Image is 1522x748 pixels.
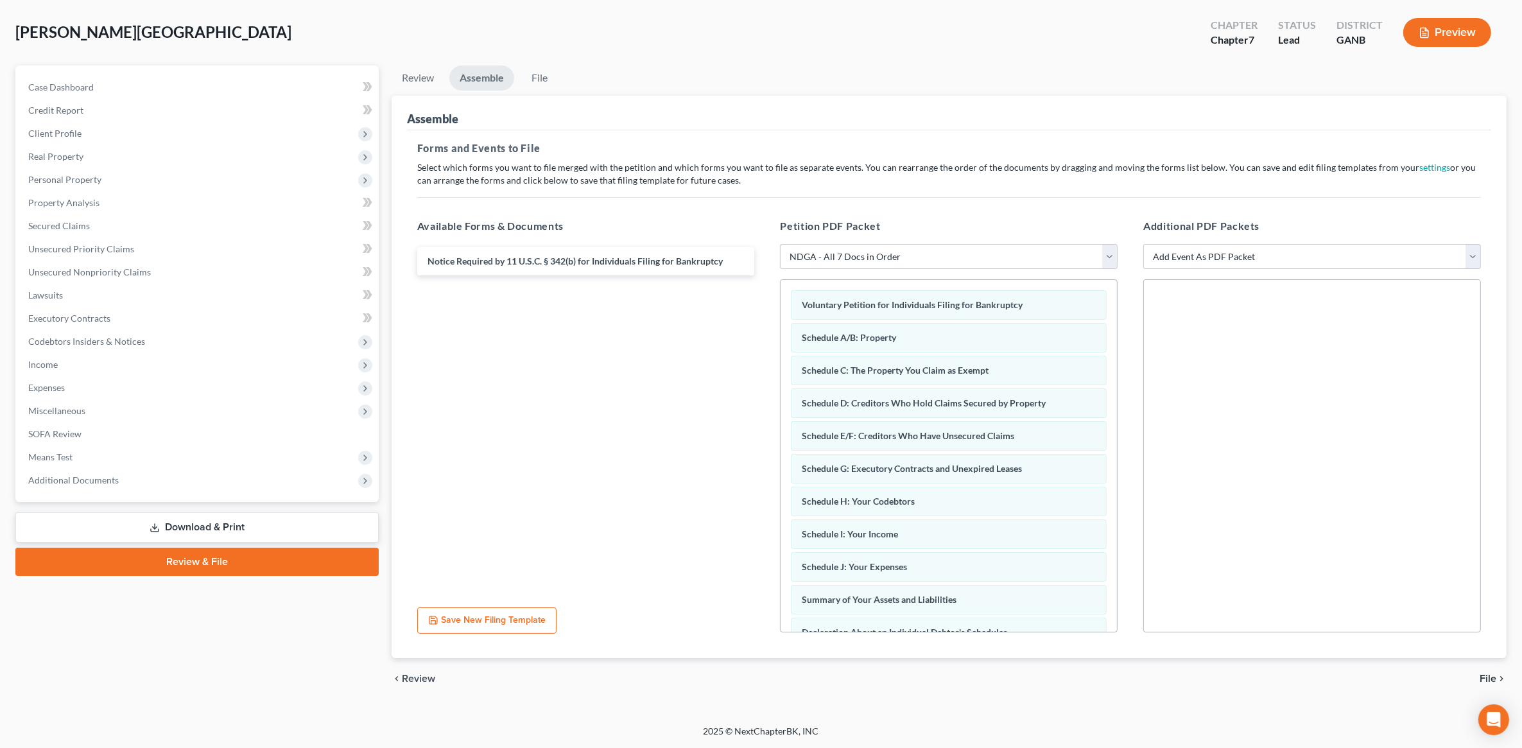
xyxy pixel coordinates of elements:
[802,365,989,376] span: Schedule C: The Property You Claim as Exempt
[18,99,379,122] a: Credit Report
[449,65,514,91] a: Assemble
[28,197,99,208] span: Property Analysis
[28,266,151,277] span: Unsecured Nonpriority Claims
[18,307,379,330] a: Executory Contracts
[18,214,379,238] a: Secured Claims
[1143,218,1481,234] h5: Additional PDF Packets
[417,218,755,234] h5: Available Forms & Documents
[18,191,379,214] a: Property Analysis
[428,256,723,266] span: Notice Required by 11 U.S.C. § 342(b) for Individuals Filing for Bankruptcy
[395,725,1127,748] div: 2025 © NextChapterBK, INC
[18,76,379,99] a: Case Dashboard
[1336,18,1383,33] div: District
[1249,33,1254,46] span: 7
[28,405,85,416] span: Miscellaneous
[28,128,82,139] span: Client Profile
[18,284,379,307] a: Lawsuits
[780,220,880,232] span: Petition PDF Packet
[28,359,58,370] span: Income
[15,548,379,576] a: Review & File
[1211,33,1258,48] div: Chapter
[1211,18,1258,33] div: Chapter
[28,451,73,462] span: Means Test
[28,290,63,300] span: Lawsuits
[802,397,1046,408] span: Schedule D: Creditors Who Hold Claims Secured by Property
[802,561,907,572] span: Schedule J: Your Expenses
[802,463,1022,474] span: Schedule G: Executory Contracts and Unexpired Leases
[802,332,896,343] span: Schedule A/B: Property
[392,674,448,684] button: chevron_left Review
[802,430,1014,441] span: Schedule E/F: Creditors Who Have Unsecured Claims
[802,627,1007,638] span: Declaration About an Individual Debtor's Schedules
[18,261,379,284] a: Unsecured Nonpriority Claims
[802,528,898,539] span: Schedule I: Your Income
[28,82,94,92] span: Case Dashboard
[1403,18,1491,47] button: Preview
[28,336,145,347] span: Codebtors Insiders & Notices
[402,674,435,684] span: Review
[417,161,1481,187] p: Select which forms you want to file merged with the petition and which forms you want to file as ...
[28,105,83,116] span: Credit Report
[802,299,1023,310] span: Voluntary Petition for Individuals Filing for Bankruptcy
[802,496,915,507] span: Schedule H: Your Codebtors
[392,65,444,91] a: Review
[28,313,110,324] span: Executory Contracts
[407,111,458,126] div: Assemble
[519,65,560,91] a: File
[15,22,291,41] span: [PERSON_NAME][GEOGRAPHIC_DATA]
[28,220,90,231] span: Secured Claims
[802,594,956,605] span: Summary of Your Assets and Liabilities
[1496,674,1507,684] i: chevron_right
[15,512,379,543] a: Download & Print
[28,474,119,485] span: Additional Documents
[392,674,402,684] i: chevron_left
[1419,162,1450,173] a: settings
[18,238,379,261] a: Unsecured Priority Claims
[1278,33,1316,48] div: Lead
[28,174,101,185] span: Personal Property
[1336,33,1383,48] div: GANB
[18,422,379,446] a: SOFA Review
[1480,674,1496,684] span: File
[1478,704,1509,735] div: Open Intercom Messenger
[28,382,65,393] span: Expenses
[1278,18,1316,33] div: Status
[417,607,557,634] button: Save New Filing Template
[28,151,83,162] span: Real Property
[417,141,1481,156] h5: Forms and Events to File
[28,243,134,254] span: Unsecured Priority Claims
[28,428,82,439] span: SOFA Review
